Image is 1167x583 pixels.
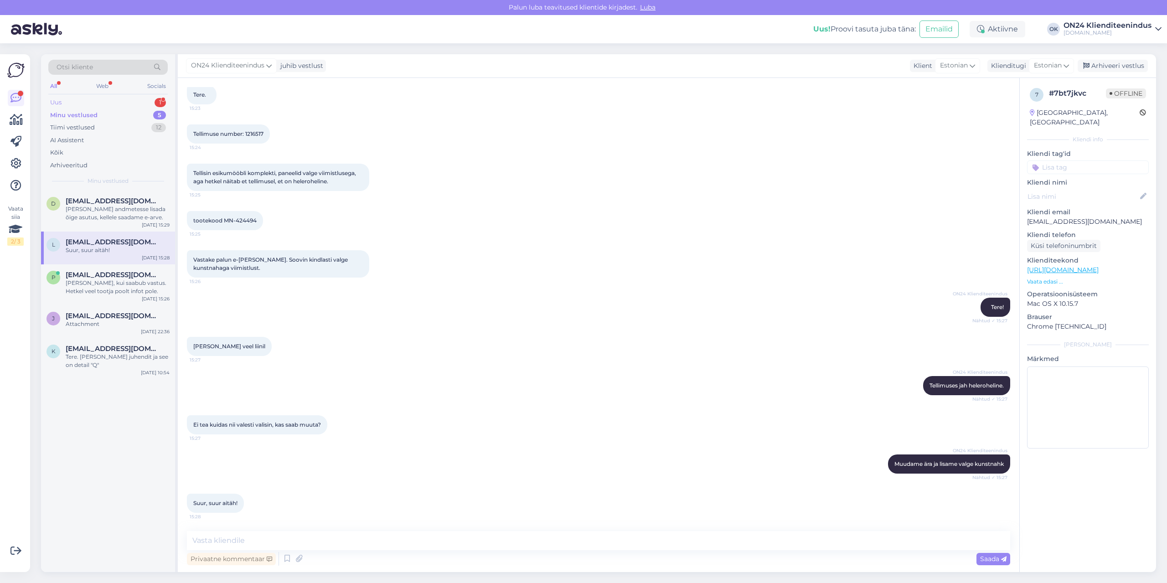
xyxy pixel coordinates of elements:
[1064,22,1152,29] div: ON24 Klienditeenindus
[66,279,170,295] div: [PERSON_NAME], kui saabub vastus. Hetkel veel tootja poolt infot pole.
[1027,341,1149,349] div: [PERSON_NAME]
[1027,266,1099,274] a: [URL][DOMAIN_NAME]
[910,61,932,71] div: Klient
[142,222,170,228] div: [DATE] 15:29
[1027,135,1149,144] div: Kliendi info
[972,474,1007,481] span: Nähtud ✓ 15:27
[50,98,62,107] div: Uus
[191,61,264,71] span: ON24 Klienditeenindus
[1027,299,1149,309] p: Mac OS X 10.15.7
[48,80,59,92] div: All
[1064,29,1152,36] div: [DOMAIN_NAME]
[66,197,160,205] span: direktor@lasteaedkelluke.ee
[155,98,166,107] div: 1
[57,62,93,72] span: Otsi kliente
[52,274,56,281] span: p
[987,61,1026,71] div: Klienditugi
[970,21,1025,37] div: Aktiivne
[953,369,1007,376] span: ON24 Klienditeenindus
[7,205,24,246] div: Vaata siia
[972,396,1007,402] span: Nähtud ✓ 15:27
[190,435,224,442] span: 15:27
[1027,289,1149,299] p: Operatsioonisüsteem
[52,348,56,355] span: k
[66,271,160,279] span: piret.laurisson@gmail.com
[980,555,1007,563] span: Saada
[141,328,170,335] div: [DATE] 22:36
[193,343,265,350] span: [PERSON_NAME] veel liinil
[66,312,160,320] span: juljasmir@yandex.ru
[929,382,1004,389] span: Tellimuses jah heleroheline.
[187,553,276,565] div: Privaatne kommentaar
[50,136,84,145] div: AI Assistent
[190,356,224,363] span: 15:27
[1027,217,1149,227] p: [EMAIL_ADDRESS][DOMAIN_NAME]
[1027,322,1149,331] p: Chrome [TECHNICAL_ID]
[1027,354,1149,364] p: Märkmed
[972,317,1007,324] span: Nähtud ✓ 15:27
[66,246,170,254] div: Suur, suur aitäh!
[813,25,831,33] b: Uus!
[52,241,55,248] span: l
[193,91,206,98] span: Tere.
[1035,91,1038,98] span: 7
[193,130,263,137] span: Tellimuse number: 1216517
[94,80,110,92] div: Web
[190,278,224,285] span: 15:26
[919,21,959,38] button: Emailid
[66,238,160,246] span: leonald@leonald.com
[1078,60,1148,72] div: Arhiveeri vestlus
[7,62,25,79] img: Askly Logo
[66,320,170,328] div: Attachment
[50,111,98,120] div: Minu vestlused
[1027,240,1100,252] div: Küsi telefoninumbrit
[145,80,168,92] div: Socials
[940,61,968,71] span: Estonian
[193,170,357,185] span: Tellisin esikumööbli komplekti, paneelid valge viimistlusega, aga hetkel näitab et tellimusel, et...
[894,460,1004,467] span: Muudame ära ja lisame valge kunstnahk
[66,205,170,222] div: [PERSON_NAME] andmetesse lisada õige asutus, kellele saadame e-arve.
[190,191,224,198] span: 15:25
[66,353,170,369] div: Tere. [PERSON_NAME] juhendit ja see on detail "Q"
[50,148,63,157] div: Kõik
[1106,88,1146,98] span: Offline
[1027,160,1149,174] input: Lisa tag
[1027,230,1149,240] p: Kliendi telefon
[153,111,166,120] div: 5
[1064,22,1162,36] a: ON24 Klienditeenindus[DOMAIN_NAME]
[193,217,257,224] span: tootekood MN-424494
[50,161,88,170] div: Arhiveeritud
[1047,23,1060,36] div: OK
[991,304,1004,310] span: Tere!
[151,123,166,132] div: 12
[813,24,916,35] div: Proovi tasuta juba täna:
[277,61,323,71] div: juhib vestlust
[88,177,129,185] span: Minu vestlused
[953,447,1007,454] span: ON24 Klienditeenindus
[50,123,95,132] div: Tiimi vestlused
[52,315,55,322] span: j
[1027,178,1149,187] p: Kliendi nimi
[141,369,170,376] div: [DATE] 10:54
[190,144,224,151] span: 15:24
[51,200,56,207] span: d
[1027,149,1149,159] p: Kliendi tag'id
[953,290,1007,297] span: ON24 Klienditeenindus
[7,237,24,246] div: 2 / 3
[193,256,349,271] span: Vastake palun e-[PERSON_NAME]. Soovin kindlasti valge kunstnahaga viimistlust.
[1027,312,1149,322] p: Brauser
[1049,88,1106,99] div: # 7bt7jkvc
[1030,108,1140,127] div: [GEOGRAPHIC_DATA], [GEOGRAPHIC_DATA]
[142,254,170,261] div: [DATE] 15:28
[1028,191,1138,201] input: Lisa nimi
[1034,61,1062,71] span: Estonian
[190,105,224,112] span: 15:23
[190,513,224,520] span: 15:28
[1027,278,1149,286] p: Vaata edasi ...
[66,345,160,353] span: kiffu65@gmail.com
[637,3,658,11] span: Luba
[1027,256,1149,265] p: Klienditeekond
[193,500,238,506] span: Suur, suur aitäh!
[190,231,224,237] span: 15:25
[1027,207,1149,217] p: Kliendi email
